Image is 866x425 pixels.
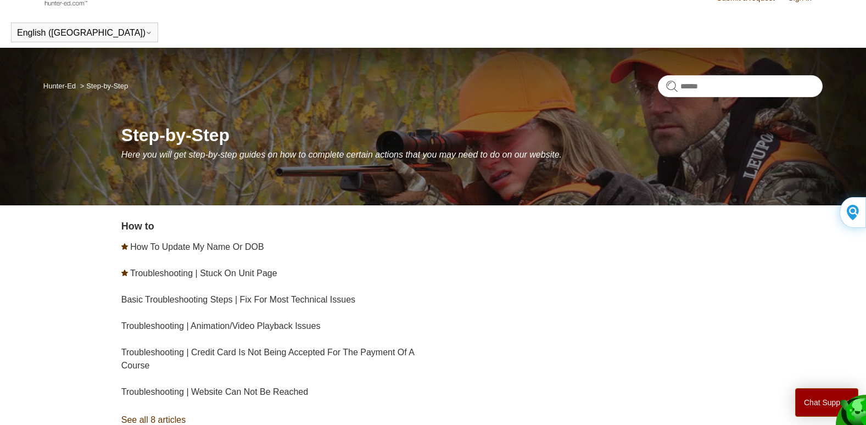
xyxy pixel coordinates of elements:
[17,28,152,38] button: English ([GEOGRAPHIC_DATA])
[130,242,264,251] a: How To Update My Name Or DOB
[121,243,128,250] svg: Promoted article
[121,387,308,396] a: Troubleshooting | Website Can Not Be Reached
[121,122,823,148] h1: Step-by-Step
[43,82,76,90] a: Hunter-Ed
[78,82,128,90] li: Step-by-Step
[658,75,823,97] input: Search
[43,82,78,90] li: Hunter-Ed
[121,148,823,161] p: Here you will get step-by-step guides on how to complete certain actions that you may need to do ...
[121,321,321,331] a: Troubleshooting | Animation/Video Playback Issues
[121,221,154,232] a: How to
[130,269,277,278] a: Troubleshooting | Stuck On Unit Page
[121,348,414,370] a: Troubleshooting | Credit Card Is Not Being Accepted For The Payment Of A Course
[121,270,128,276] svg: Promoted article
[121,295,355,304] a: Basic Troubleshooting Steps | Fix For Most Technical Issues
[795,388,858,417] button: Chat Support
